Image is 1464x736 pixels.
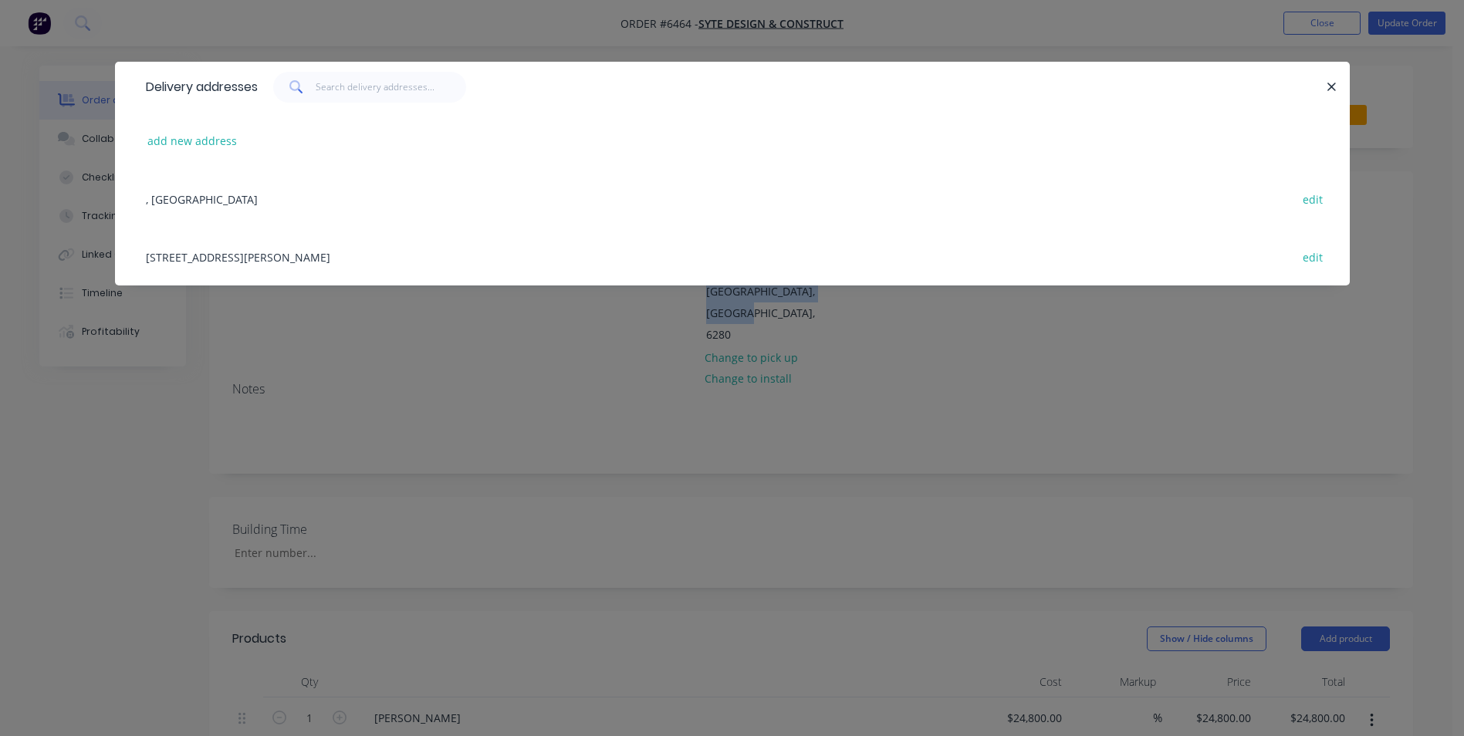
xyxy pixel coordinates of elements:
[1295,246,1331,267] button: edit
[138,170,1327,228] div: , [GEOGRAPHIC_DATA]
[138,228,1327,285] div: [STREET_ADDRESS][PERSON_NAME]
[140,130,245,151] button: add new address
[138,62,258,112] div: Delivery addresses
[1295,188,1331,209] button: edit
[316,72,466,103] input: Search delivery addresses...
